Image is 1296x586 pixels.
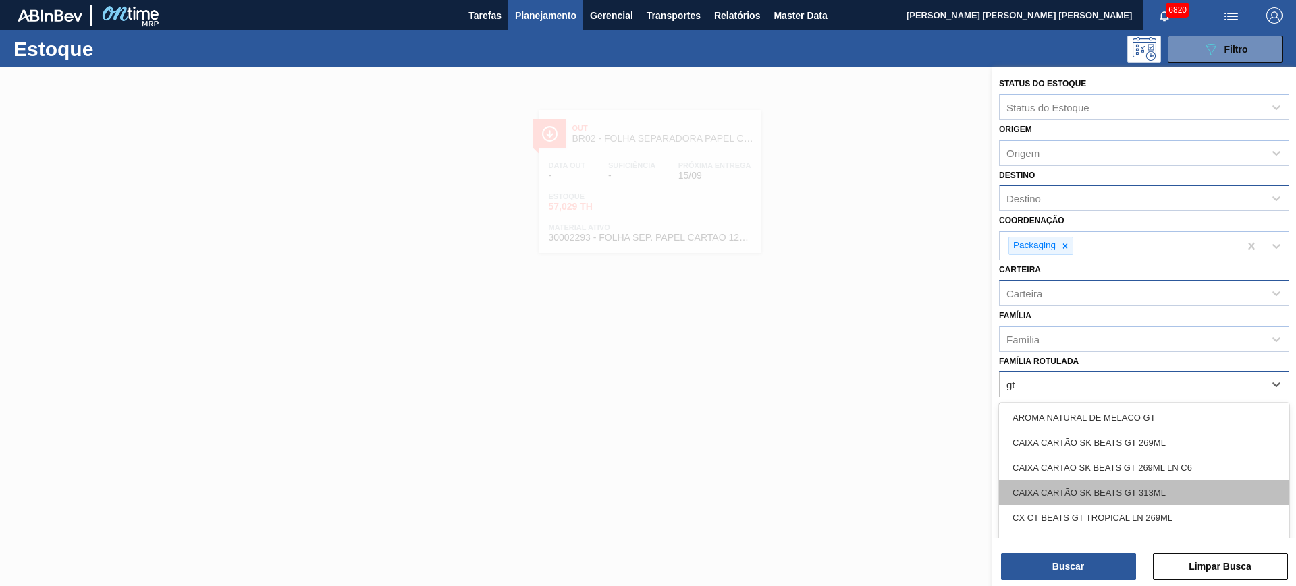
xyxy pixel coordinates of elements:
div: CAIXA CARTÃO SK BEATS GT 269ML [999,430,1289,455]
div: Destino [1006,193,1041,204]
label: Coordenação [999,216,1064,225]
div: Pogramando: nenhum usuário selecionado [1127,36,1161,63]
img: TNhmsLtSVTkK8tSr43FrP2fwEKptu5GPRR3wAAAABJRU5ErkJggg== [18,9,82,22]
span: Relatórios [714,7,760,24]
div: CAIXA CARTAO SK BEATS GT 269ML LN C6 [999,455,1289,480]
span: Planejamento [515,7,576,24]
label: Família Rotulada [999,357,1079,366]
div: CX CT BEATS GT TROPICAL LT 269ML [999,530,1289,555]
button: Notificações [1143,6,1186,25]
div: AROMA NATURAL DE MELACO GT [999,405,1289,430]
h1: Estoque [13,41,215,57]
div: Packaging [1009,237,1058,254]
div: CX CT BEATS GT TROPICAL LN 269ML [999,505,1289,530]
div: Carteira [1006,287,1042,299]
div: Origem [1006,147,1039,158]
img: Logout [1266,7,1282,24]
label: Destino [999,171,1035,180]
label: Material ativo [999,402,1066,411]
label: Status do Estoque [999,79,1086,88]
span: Filtro [1224,44,1248,55]
span: 6820 [1166,3,1189,18]
label: Família [999,311,1031,320]
button: Filtro [1168,36,1282,63]
img: userActions [1223,7,1239,24]
div: CAIXA CARTÃO SK BEATS GT 313ML [999,480,1289,505]
label: Carteira [999,265,1041,274]
label: Origem [999,125,1032,134]
div: Família [1006,333,1039,345]
span: Master Data [774,7,827,24]
span: Tarefas [468,7,502,24]
span: Gerencial [590,7,633,24]
div: Status do Estoque [1006,101,1089,113]
span: Transportes [647,7,701,24]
